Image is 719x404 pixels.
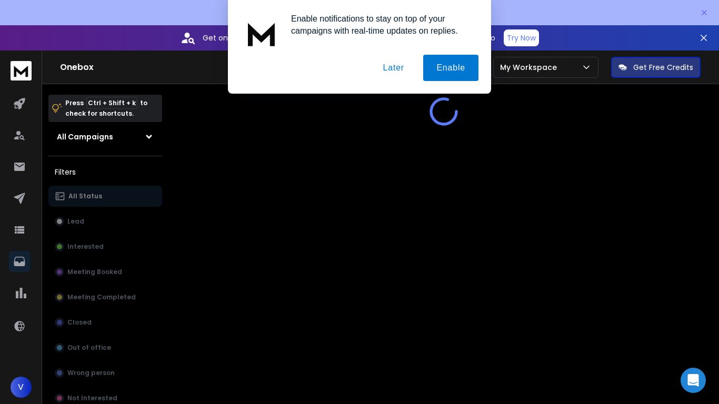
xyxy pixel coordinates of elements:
div: Enable notifications to stay on top of your campaigns with real-time updates on replies. [283,13,478,37]
img: notification icon [241,13,283,55]
h3: Filters [48,165,162,179]
button: All Campaigns [48,126,162,147]
button: Later [370,55,417,81]
button: V [11,377,32,398]
div: Open Intercom Messenger [681,368,706,393]
button: Enable [423,55,478,81]
p: Press to check for shortcuts. [65,98,147,119]
span: Ctrl + Shift + k [86,97,137,109]
h1: All Campaigns [57,132,113,142]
